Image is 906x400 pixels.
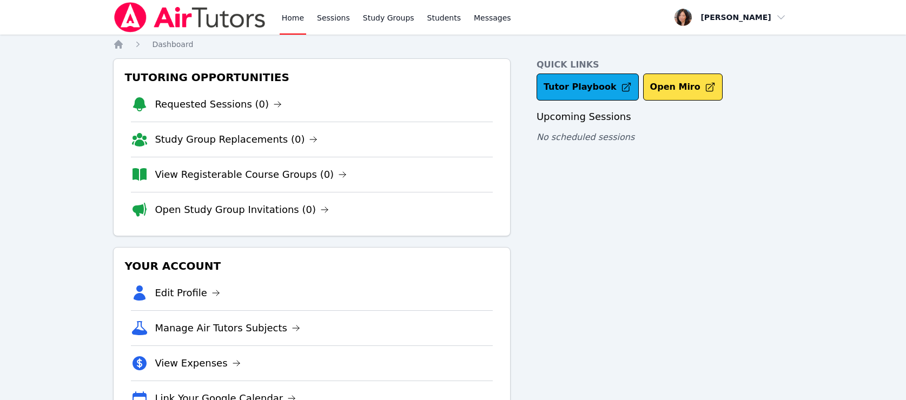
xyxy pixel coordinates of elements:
a: View Registerable Course Groups (0) [155,167,347,182]
nav: Breadcrumb [113,39,792,50]
h3: Your Account [122,256,501,276]
span: No scheduled sessions [537,132,634,142]
h4: Quick Links [537,58,793,71]
h3: Upcoming Sessions [537,109,793,124]
a: Manage Air Tutors Subjects [155,321,300,336]
a: Study Group Replacements (0) [155,132,318,147]
button: Open Miro [643,74,723,101]
a: Tutor Playbook [537,74,639,101]
a: View Expenses [155,356,240,371]
span: Dashboard [152,40,193,49]
a: Open Study Group Invitations (0) [155,202,329,217]
span: Messages [474,12,511,23]
a: Dashboard [152,39,193,50]
h3: Tutoring Opportunities [122,68,501,87]
a: Requested Sessions (0) [155,97,282,112]
a: Edit Profile [155,285,220,301]
img: Air Tutors [113,2,266,32]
